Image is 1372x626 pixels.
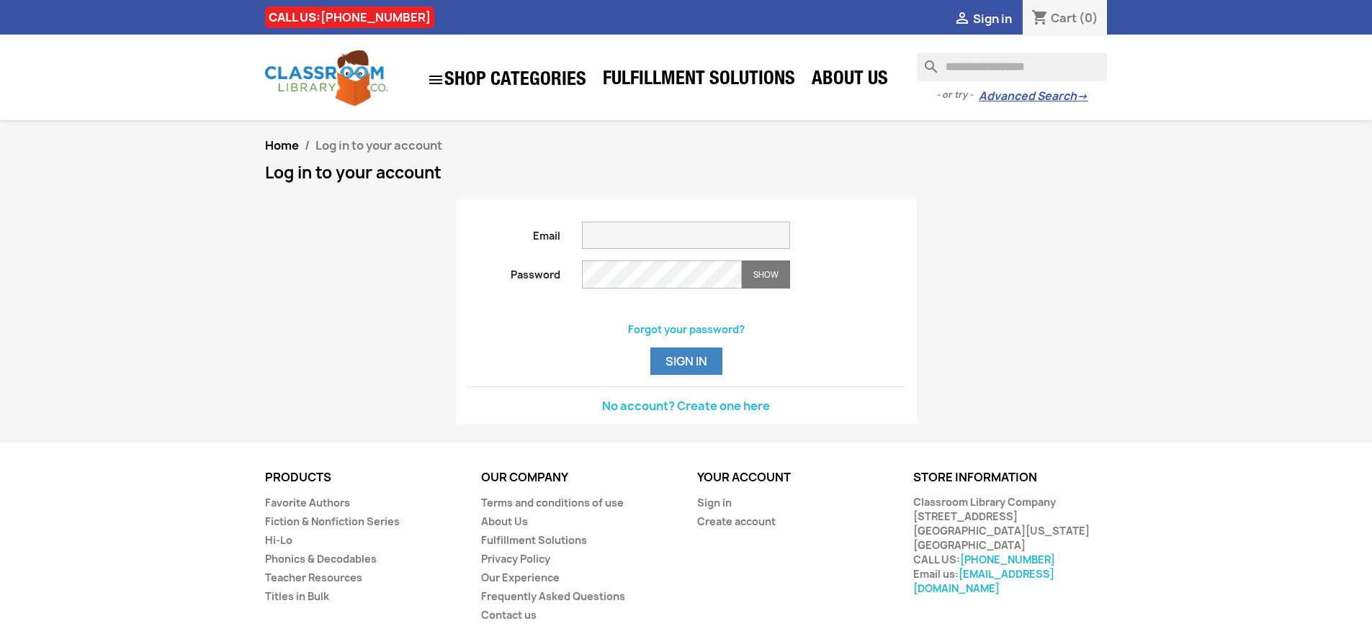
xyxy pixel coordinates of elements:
a: SHOP CATEGORIES [420,64,593,96]
img: Classroom Library Company [265,50,387,106]
p: Store information [913,471,1108,484]
i:  [954,11,971,28]
span: → [1077,89,1088,104]
a: Home [265,137,299,153]
a: Terms and conditions of use [481,496,624,509]
i: search [917,53,934,70]
span: (0) [1079,10,1098,26]
a: Favorite Authors [265,496,350,509]
span: Log in to your account [315,137,442,153]
a: Your account [697,469,791,485]
input: Search [917,53,1107,81]
i:  [427,71,444,89]
i: shopping_cart [1031,10,1049,27]
a: Fulfillment Solutions [481,533,587,547]
p: Our company [481,471,676,484]
div: CALL US: [265,6,434,28]
a: Fulfillment Solutions [596,66,802,95]
a: Hi-Lo [265,533,292,547]
a: [PHONE_NUMBER] [320,9,431,25]
a: Fiction & Nonfiction Series [265,514,400,528]
button: Sign in [650,348,722,375]
a: Phonics & Decodables [265,552,377,566]
a: About Us [481,514,528,528]
a: Teacher Resources [265,571,362,584]
span: Sign in [973,11,1012,27]
label: Password [457,260,572,282]
a: No account? Create one here [602,398,770,414]
a: [EMAIL_ADDRESS][DOMAIN_NAME] [913,567,1054,595]
h1: Log in to your account [265,164,1108,181]
span: Cart [1051,10,1077,26]
a: Our Experience [481,571,560,584]
a: Titles in Bulk [265,589,329,603]
a: Privacy Policy [481,552,550,566]
label: Email [457,222,572,243]
div: Classroom Library Company [STREET_ADDRESS] [GEOGRAPHIC_DATA][US_STATE] [GEOGRAPHIC_DATA] CALL US:... [913,495,1108,596]
a: Create account [697,514,776,528]
span: - or try - [936,88,979,102]
a: Advanced Search→ [979,89,1088,104]
a: Sign in [697,496,732,509]
a:  Sign in [954,11,1012,27]
a: Frequently Asked Questions [481,589,625,603]
input: Password input [582,260,742,289]
a: Contact us [481,608,537,622]
a: About Us [804,66,895,95]
p: Products [265,471,459,484]
a: [PHONE_NUMBER] [960,553,1055,566]
a: Forgot your password? [628,322,745,336]
button: Show [742,260,790,289]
